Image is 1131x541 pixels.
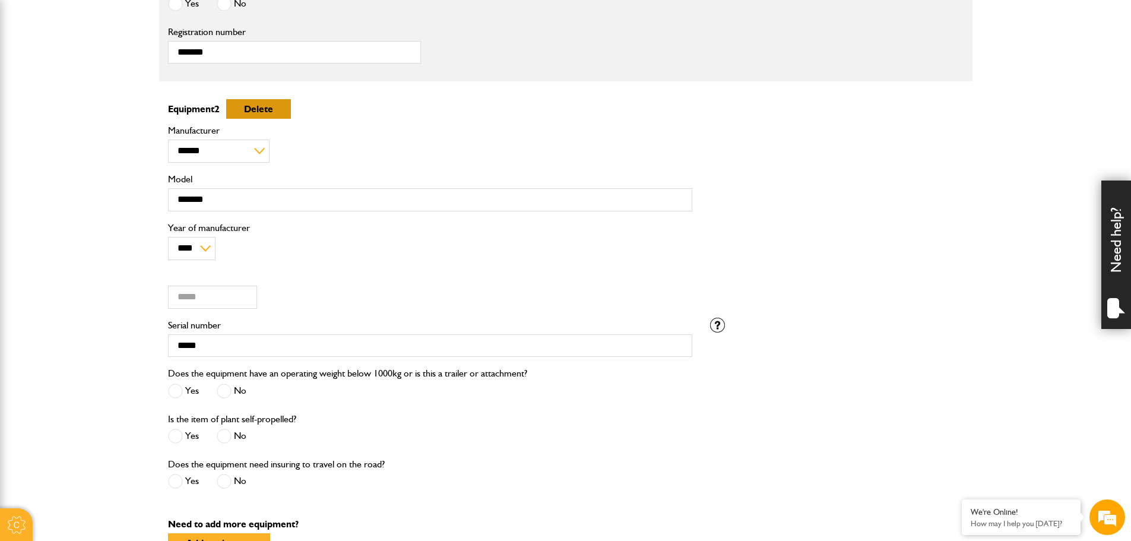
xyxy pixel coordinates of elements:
label: Model [168,175,692,184]
input: Enter your email address [15,145,217,171]
img: d_20077148190_company_1631870298795_20077148190 [20,66,50,83]
em: Start Chat [161,366,216,382]
label: Serial number [168,321,692,330]
label: Yes [168,429,199,444]
textarea: Type your message and hit 'Enter' [15,215,217,356]
label: No [217,384,246,398]
label: Registration number [168,27,422,37]
input: Enter your phone number [15,180,217,206]
p: How may I help you today? [971,519,1072,528]
div: Chat with us now [62,67,199,82]
label: Yes [168,474,199,489]
div: We're Online! [971,507,1072,517]
p: Need to add more equipment? [168,520,964,529]
button: Delete [226,99,291,119]
label: Year of manufacturer [168,223,692,233]
label: Is the item of plant self-propelled? [168,415,296,424]
p: Equipment [168,99,692,119]
label: Does the equipment have an operating weight below 1000kg or is this a trailer or attachment? [168,369,527,378]
label: Yes [168,384,199,398]
label: Does the equipment need insuring to travel on the road? [168,460,385,469]
input: Enter your last name [15,110,217,136]
label: No [217,474,246,489]
div: Need help? [1101,181,1131,329]
span: 2 [214,103,220,115]
label: Manufacturer [168,126,692,135]
label: No [217,429,246,444]
div: Minimize live chat window [195,6,223,34]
